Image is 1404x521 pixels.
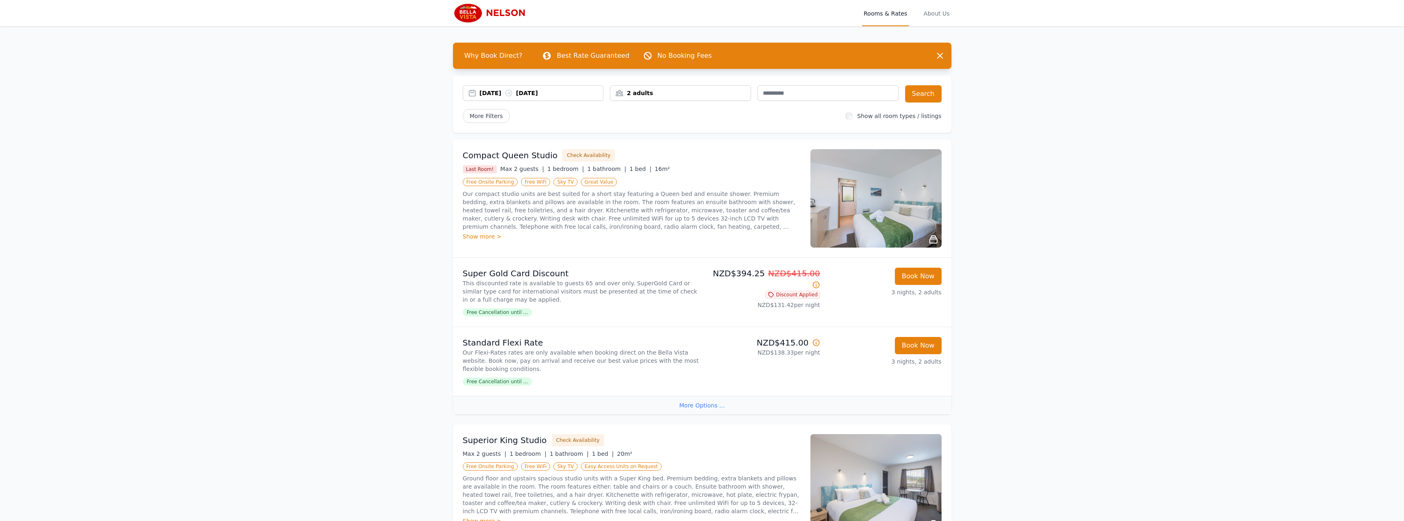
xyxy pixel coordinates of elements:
p: 3 nights, 2 adults [827,288,942,296]
span: 1 bed | [592,450,614,457]
span: Sky TV [553,462,578,471]
p: Ground floor and upstairs spacious studio units with a Super King bed. Premium bedding, extra bla... [463,474,801,515]
p: NZD$394.25 [705,268,820,291]
div: Show more > [463,232,801,241]
span: Why Book Direct? [458,48,529,64]
p: Super Gold Card Discount [463,268,699,279]
span: 1 bathroom | [587,166,626,172]
h3: Superior King Studio [463,435,547,446]
p: Our compact studio units are best suited for a short stay featuring a Queen bed and ensuite showe... [463,190,801,231]
span: 1 bed | [630,166,651,172]
span: NZD$415.00 [768,268,820,278]
p: This discounted rate is available to guests 65 and over only. SuperGold Card or similar type card... [463,279,699,304]
p: Best Rate Guaranteed [557,51,629,61]
label: Show all room types / listings [857,113,941,119]
p: NZD$415.00 [705,337,820,348]
span: Great Value [581,178,617,186]
h3: Compact Queen Studio [463,150,558,161]
p: Standard Flexi Rate [463,337,699,348]
span: 1 bathroom | [550,450,589,457]
span: 16m² [655,166,670,172]
p: No Booking Fees [658,51,712,61]
span: Max 2 guests | [463,450,507,457]
p: NZD$138.33 per night [705,348,820,357]
button: Search [905,85,942,102]
div: [DATE] [DATE] [480,89,603,97]
span: Free Cancellation until ... [463,308,532,316]
span: Free WiFi [521,462,551,471]
span: 1 bedroom | [547,166,584,172]
span: Easy Access Units on Request [581,462,662,471]
img: Bella Vista Motel Nelson [453,3,532,23]
span: Free Onsite Parking [463,178,518,186]
button: Check Availability [562,149,615,162]
span: Last Room! [463,165,497,173]
p: Our Flexi-Rates rates are only available when booking direct on the Bella Vista website. Book now... [463,348,699,373]
button: Book Now [895,268,942,285]
span: Sky TV [553,178,578,186]
button: Check Availability [552,434,604,446]
span: More Filters [463,109,510,123]
span: 1 bedroom | [510,450,546,457]
p: NZD$131.42 per night [705,301,820,309]
span: Discount Applied [765,291,820,299]
span: Max 2 guests | [500,166,544,172]
span: Free WiFi [521,178,551,186]
span: 20m² [617,450,632,457]
button: Book Now [895,337,942,354]
span: Free Onsite Parking [463,462,518,471]
span: Free Cancellation until ... [463,378,532,386]
div: 2 adults [610,89,751,97]
p: 3 nights, 2 adults [827,357,942,366]
div: More Options ... [453,396,951,414]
